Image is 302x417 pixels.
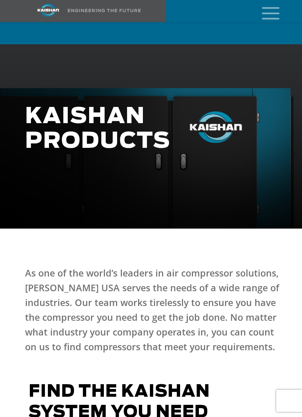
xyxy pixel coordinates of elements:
h1: KAISHAN PRODUCTS [25,104,125,154]
img: kaishan logo [21,4,76,17]
p: As one of the world’s leaders in air compressor solutions, [PERSON_NAME] USA serves the needs of ... [25,265,281,354]
img: Engineering the future [68,9,141,12]
a: mobile menu [259,5,271,17]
